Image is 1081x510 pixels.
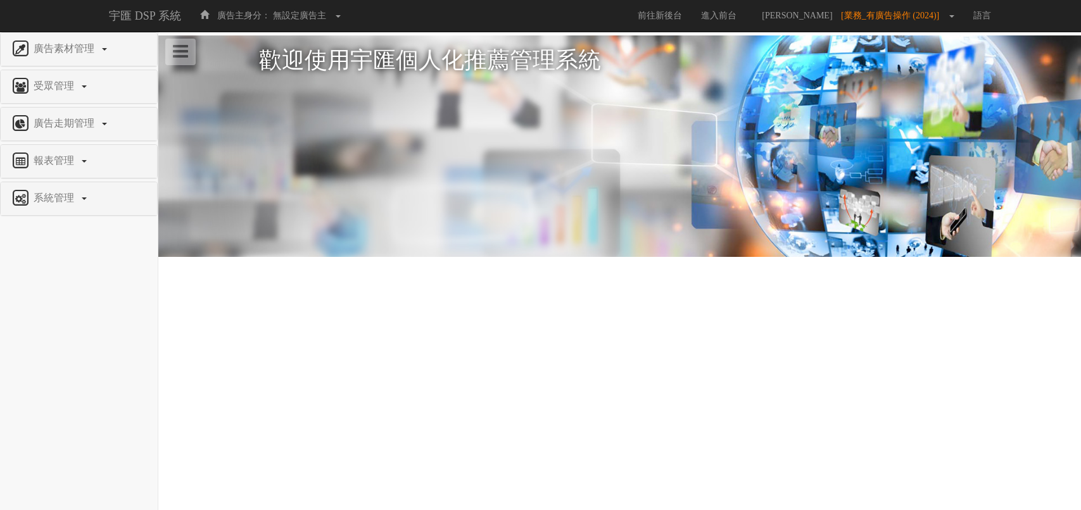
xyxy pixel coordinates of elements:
[30,155,80,166] span: 報表管理
[755,11,838,20] span: [PERSON_NAME]
[10,114,148,134] a: 廣告走期管理
[30,192,80,203] span: 系統管理
[273,11,326,20] span: 無設定廣告主
[217,11,270,20] span: 廣告主身分：
[259,48,981,73] h1: 歡迎使用宇匯個人化推薦管理系統
[10,189,148,209] a: 系統管理
[30,118,101,128] span: 廣告走期管理
[10,39,148,59] a: 廣告素材管理
[30,43,101,54] span: 廣告素材管理
[841,11,945,20] span: [業務_有廣告操作 (2024)]
[30,80,80,91] span: 受眾管理
[10,151,148,171] a: 報表管理
[10,77,148,97] a: 受眾管理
